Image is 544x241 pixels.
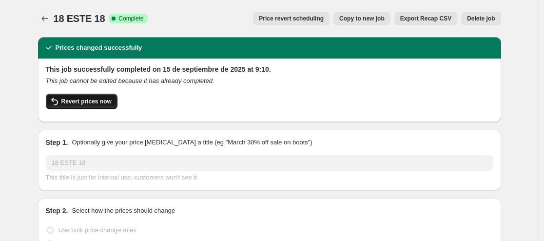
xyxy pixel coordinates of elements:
span: Price revert scheduling [259,15,324,22]
span: This title is just for internal use, customers won't see it [46,174,197,181]
h2: Step 2. [46,206,68,216]
p: Select how the prices should change [72,206,175,216]
span: Use bulk price change rules [58,226,136,234]
span: Revert prices now [61,98,112,105]
button: Delete job [461,12,501,25]
span: 18 ESTE 18 [54,13,105,24]
h2: Prices changed successfully [56,43,142,53]
button: Copy to new job [333,12,390,25]
button: Revert prices now [46,94,117,109]
span: Copy to new job [339,15,385,22]
i: This job cannot be edited because it has already completed. [46,77,214,84]
button: Price change jobs [38,12,52,25]
p: Optionally give your price [MEDICAL_DATA] a title (eg "March 30% off sale on boots") [72,138,312,147]
button: Price revert scheduling [253,12,330,25]
h2: This job successfully completed on 15 de septiembre de 2025 at 9:10. [46,64,493,74]
span: Export Recap CSV [400,15,451,22]
h2: Step 1. [46,138,68,147]
span: Complete [118,15,143,22]
button: Export Recap CSV [394,12,457,25]
span: Delete job [467,15,495,22]
input: 30% off holiday sale [46,155,493,171]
